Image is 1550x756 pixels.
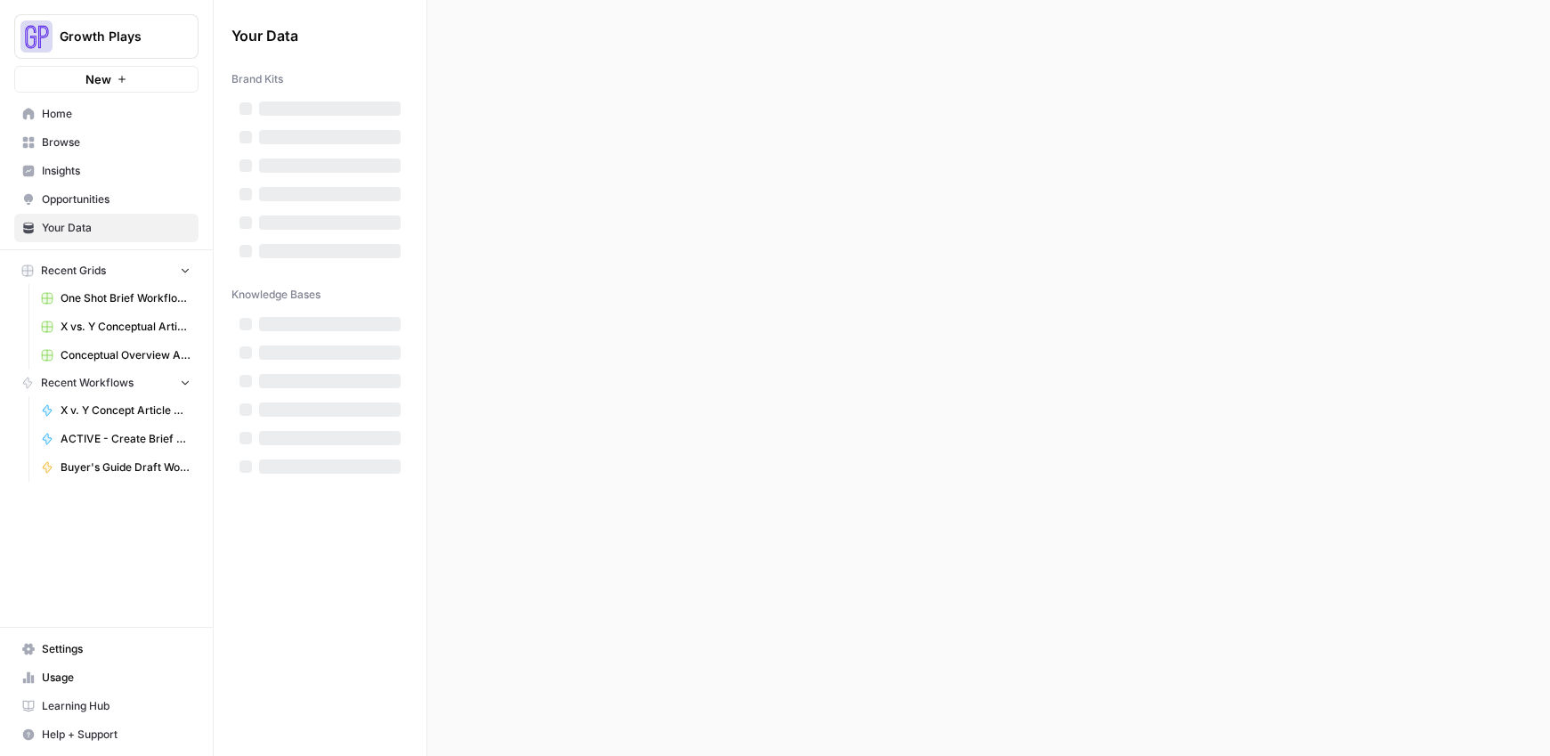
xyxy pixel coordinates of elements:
[42,698,191,714] span: Learning Hub
[61,290,191,306] span: One Shot Brief Workflow Grid
[14,257,199,284] button: Recent Grids
[14,100,199,128] a: Home
[33,313,199,341] a: X vs. Y Conceptual Articles
[42,106,191,122] span: Home
[33,396,199,425] a: X v. Y Concept Article Generator
[60,28,167,45] span: Growth Plays
[20,20,53,53] img: Growth Plays Logo
[85,70,111,88] span: New
[14,14,199,59] button: Workspace: Growth Plays
[61,319,191,335] span: X vs. Y Conceptual Articles
[42,134,191,150] span: Browse
[42,163,191,179] span: Insights
[231,25,387,46] span: Your Data
[14,185,199,214] a: Opportunities
[14,157,199,185] a: Insights
[61,431,191,447] span: ACTIVE - Create Brief Workflow
[41,263,106,279] span: Recent Grids
[14,66,199,93] button: New
[14,370,199,396] button: Recent Workflows
[14,663,199,692] a: Usage
[42,670,191,686] span: Usage
[14,635,199,663] a: Settings
[14,720,199,749] button: Help + Support
[33,284,199,313] a: One Shot Brief Workflow Grid
[33,425,199,453] a: ACTIVE - Create Brief Workflow
[33,341,199,370] a: Conceptual Overview Article Grid
[61,459,191,476] span: Buyer's Guide Draft Workflow
[41,375,134,391] span: Recent Workflows
[14,214,199,242] a: Your Data
[42,727,191,743] span: Help + Support
[33,453,199,482] a: Buyer's Guide Draft Workflow
[61,347,191,363] span: Conceptual Overview Article Grid
[231,71,283,87] span: Brand Kits
[42,641,191,657] span: Settings
[231,287,321,303] span: Knowledge Bases
[42,191,191,207] span: Opportunities
[61,402,191,419] span: X v. Y Concept Article Generator
[14,692,199,720] a: Learning Hub
[42,220,191,236] span: Your Data
[14,128,199,157] a: Browse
